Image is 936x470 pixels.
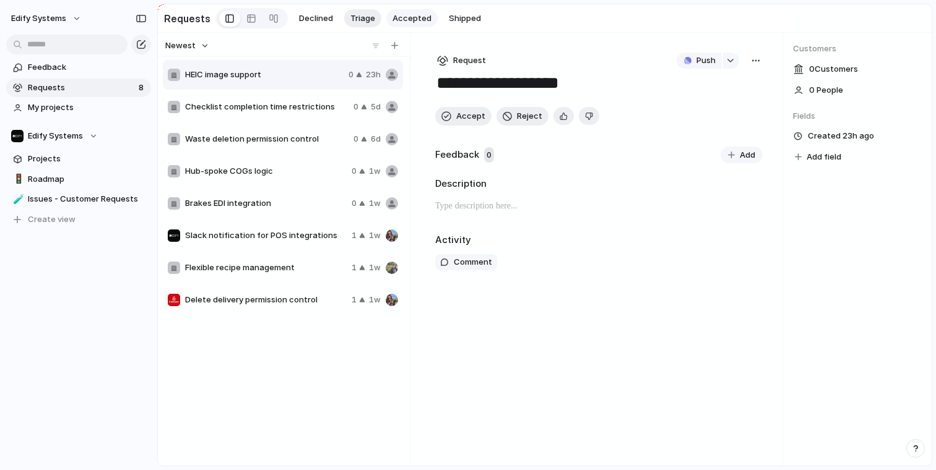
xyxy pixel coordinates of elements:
a: Projects [6,150,151,168]
span: 1 [352,229,357,242]
h2: Requests [164,11,210,26]
button: Declined [293,9,339,28]
span: 6d [371,133,381,145]
span: 1 [352,294,357,306]
a: 🧪Issues - Customer Requests [6,190,151,208]
span: 0 [353,101,358,113]
a: My projects [6,98,151,117]
span: Roadmap [28,173,147,186]
span: 1w [369,197,381,210]
span: 0 [484,147,494,163]
button: Request [435,53,488,69]
span: Newest [165,40,196,52]
button: Triage [344,9,381,28]
span: 0 [353,133,358,145]
span: Flexible recipe management [185,262,347,274]
h2: Description [435,177,763,191]
span: 0 Customer s [809,63,858,75]
button: 🚦 [11,173,24,186]
button: Newest [163,38,211,54]
span: Push [696,54,716,67]
span: 23h [366,69,381,81]
span: Requests [28,82,135,94]
span: Shipped [449,12,481,25]
span: Customers [793,43,922,55]
a: Feedback [6,58,151,77]
span: 5d [371,101,381,113]
span: Accept [456,110,485,122]
span: Delete delivery permission control [185,294,347,306]
span: Hub-spoke COGs logic [185,165,347,177]
button: Accepted [386,9,438,28]
a: Requests8 [6,79,151,97]
span: Fields [793,110,922,122]
span: Declined [299,12,333,25]
span: Slack notification for POS integrations [185,229,347,242]
span: Created 23h ago [808,130,874,142]
span: 0 People [809,84,843,96]
span: Brakes EDI integration [185,197,347,210]
span: Add [740,149,755,161]
span: Comment [454,256,492,268]
button: Reject [496,107,548,126]
h2: Activity [435,233,471,247]
span: My projects [28,101,147,114]
div: 🚦 [13,172,22,186]
button: Add [721,147,763,164]
div: 🧪 [13,192,22,207]
button: Edify Systems [6,127,151,145]
span: Reject [517,110,542,122]
span: 1w [369,262,381,274]
span: Request [453,54,486,67]
span: Feedback [28,61,147,74]
button: Comment [435,254,497,270]
span: Add field [807,151,841,163]
span: Issues - Customer Requests [28,193,147,205]
span: 1w [369,294,381,306]
span: Waste deletion permission control [185,133,349,145]
span: HEIC image support [185,69,344,81]
button: Add field [793,149,843,165]
span: 0 [352,197,357,210]
span: Triage [350,12,375,25]
span: Edify Systems [11,12,66,25]
span: Accepted [392,12,431,25]
span: 0 [352,165,357,177]
button: Shipped [443,9,487,28]
span: Edify Systems [28,130,83,142]
button: Push [677,53,722,69]
button: Create view [6,210,151,229]
span: 8 [139,82,146,94]
span: 1w [369,165,381,177]
button: Accept [435,107,492,126]
a: 🚦Roadmap [6,170,151,189]
span: 0 [349,69,353,81]
span: Projects [28,153,147,165]
h2: Feedback [435,148,479,162]
span: 1w [369,229,381,242]
span: Checklist completion time restrictions [185,101,349,113]
button: 🧪 [11,193,24,205]
span: Create view [28,213,76,226]
button: Edify Systems [6,9,88,28]
span: 1 [352,262,357,274]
